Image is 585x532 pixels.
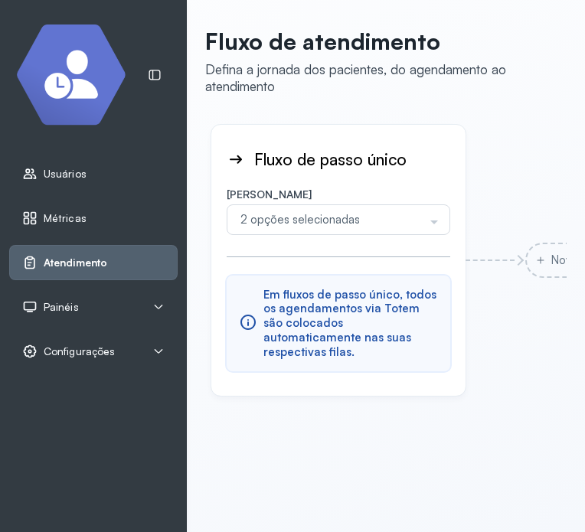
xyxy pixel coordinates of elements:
[22,211,165,226] a: Métricas
[227,149,407,169] div: Fluxo de passo único
[205,61,554,94] div: Defina a jornada dos pacientes, do agendamento ao atendimento
[16,24,126,126] img: Logotipo do estabelecimento
[22,255,165,270] a: Atendimento
[263,288,438,360] span: Em fluxos de passo único, todos os agendamentos via Totem são colocados automaticamente nas suas ...
[44,256,107,269] span: Atendimento
[44,301,79,314] span: Painéis
[227,188,312,201] span: [PERSON_NAME]
[22,166,165,181] a: Usuários
[205,28,554,55] p: Fluxo de atendimento
[237,212,425,227] span: 2 opções selecionadas
[44,345,115,358] span: Configurações
[44,212,87,225] span: Métricas
[44,168,87,181] span: Usuários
